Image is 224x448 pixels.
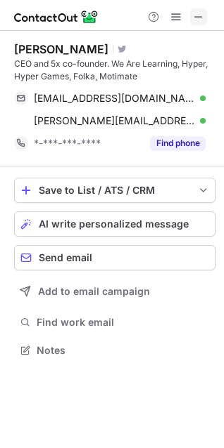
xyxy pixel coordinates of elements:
[150,136,206,150] button: Reveal Button
[39,252,92,263] span: Send email
[39,185,191,196] div: Save to List / ATS / CRM
[34,114,195,127] span: [PERSON_NAME][EMAIL_ADDRESS][DOMAIN_NAME]
[14,245,216,270] button: Send email
[14,312,216,332] button: Find work email
[14,211,216,237] button: AI write personalized message
[34,92,195,105] span: [EMAIL_ADDRESS][DOMAIN_NAME]
[38,286,150,297] span: Add to email campaign
[14,178,216,203] button: save-profile-one-click
[14,8,99,25] img: ContactOut v5.3.10
[39,218,189,230] span: AI write personalized message
[14,341,216,360] button: Notes
[37,344,210,357] span: Notes
[14,279,216,304] button: Add to email campaign
[14,42,108,56] div: [PERSON_NAME]
[37,316,210,329] span: Find work email
[14,58,216,83] div: CEO and 5x co-founder. We Are Learning, Hyper, Hyper Games, Folka, Motimate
